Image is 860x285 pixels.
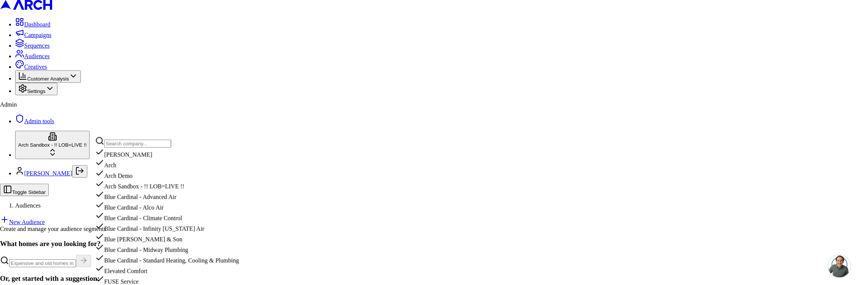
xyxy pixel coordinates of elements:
div: Arch [95,158,265,169]
div: Arch Demo [95,169,265,180]
div: [PERSON_NAME] [95,148,265,158]
input: Search company... [104,140,171,148]
div: Blue Cardinal - Midway Plumbing [95,243,265,254]
div: Elevated Comfort [95,264,265,275]
div: Blue Cardinal - Standard Heating, Cooling & Plumbing [95,254,265,264]
div: Blue Cardinal - Advanced Air [95,190,265,201]
div: Blue Cardinal - Alco Air [95,201,265,211]
div: Arch Sandbox - !! LOB=LIVE !! [95,180,265,190]
div: Blue [PERSON_NAME] & Son [95,232,265,243]
div: Blue Cardinal - Infinity [US_STATE] Air [95,222,265,232]
div: Blue Cardinal - Climate Control [95,211,265,222]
